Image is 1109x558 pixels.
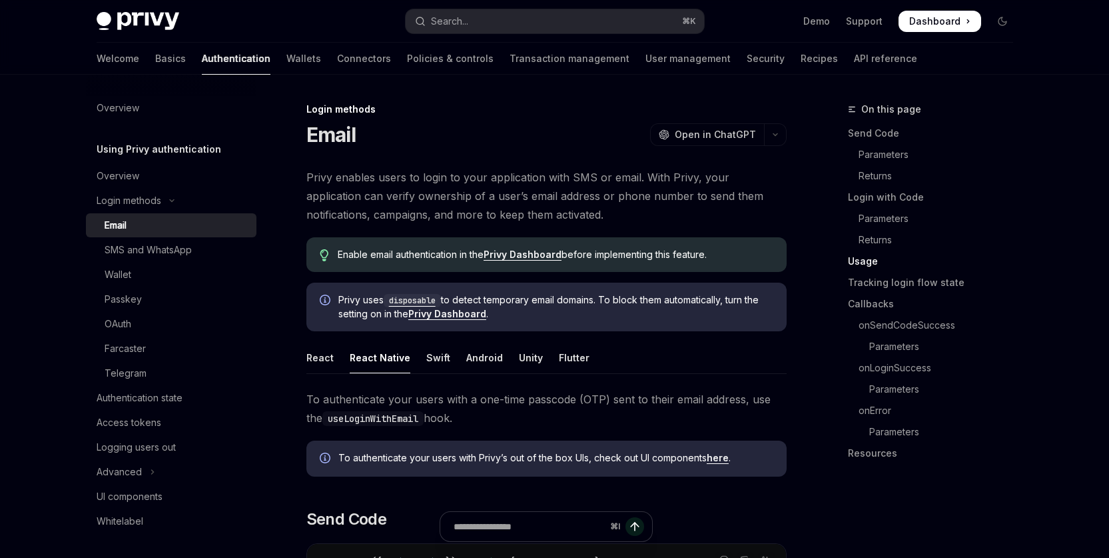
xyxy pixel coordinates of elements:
[155,43,186,75] a: Basics
[97,464,142,480] div: Advanced
[97,141,221,157] h5: Using Privy authentication
[86,263,256,287] a: Wallet
[803,15,830,28] a: Demo
[97,513,143,529] div: Whitelabel
[848,400,1024,421] a: onError
[909,15,960,28] span: Dashboard
[510,43,629,75] a: Transaction management
[97,390,183,406] div: Authentication state
[466,342,503,373] div: Android
[848,379,1024,400] a: Parameters
[625,517,644,536] button: Send message
[105,316,131,332] div: OAuth
[848,421,1024,443] a: Parameters
[848,315,1024,336] a: onSendCodeSuccess
[86,386,256,410] a: Authentication state
[848,336,1024,357] a: Parameters
[848,272,1024,293] a: Tracking login flow state
[86,164,256,188] a: Overview
[848,144,1024,165] a: Parameters
[431,13,468,29] div: Search...
[747,43,785,75] a: Security
[992,11,1013,32] button: Toggle dark mode
[426,342,450,373] div: Swift
[645,43,731,75] a: User management
[86,213,256,237] a: Email
[306,342,334,373] div: React
[86,312,256,336] a: OAuth
[407,43,494,75] a: Policies & controls
[306,390,787,427] span: To authenticate your users with a one-time passcode (OTP) sent to their email address, use the hook.
[350,342,410,373] div: React Native
[105,291,142,307] div: Passkey
[338,293,773,321] span: Privy uses to detect temporary email domains. To block them automatically, turn the setting on in...
[899,11,981,32] a: Dashboard
[105,341,146,357] div: Farcaster
[519,342,543,373] div: Unity
[408,308,486,320] a: Privy Dashboard
[306,103,787,116] div: Login methods
[384,294,441,305] a: disposable
[320,295,333,308] svg: Info
[320,453,333,466] svg: Info
[848,251,1024,272] a: Usage
[97,439,176,455] div: Logging users out
[848,208,1024,229] a: Parameters
[86,96,256,120] a: Overview
[848,123,1024,144] a: Send Code
[854,43,917,75] a: API reference
[848,293,1024,315] a: Callbacks
[675,128,756,141] span: Open in ChatGPT
[559,342,589,373] div: Flutter
[338,451,773,465] span: To authenticate your users with Privy’s out of the box UIs, check out UI components .
[86,411,256,435] a: Access tokens
[105,365,147,381] div: Telegram
[97,168,139,184] div: Overview
[650,123,764,146] button: Open in ChatGPT
[338,248,773,261] span: Enable email authentication in the before implementing this feature.
[105,267,131,283] div: Wallet
[97,12,179,31] img: dark logo
[306,168,787,224] span: Privy enables users to login to your application with SMS or email. With Privy, your application ...
[97,489,163,505] div: UI components
[97,193,161,209] div: Login methods
[97,43,139,75] a: Welcome
[97,100,139,116] div: Overview
[86,287,256,311] a: Passkey
[682,16,696,27] span: ⌘ K
[848,187,1024,208] a: Login with Code
[861,101,921,117] span: On this page
[86,361,256,385] a: Telegram
[384,294,441,307] code: disposable
[86,337,256,361] a: Farcaster
[337,43,391,75] a: Connectors
[306,123,356,147] h1: Email
[801,43,838,75] a: Recipes
[97,415,161,431] div: Access tokens
[86,435,256,459] a: Logging users out
[484,249,561,261] a: Privy Dashboard
[320,249,329,261] svg: Tip
[848,229,1024,251] a: Returns
[86,238,256,262] a: SMS and WhatsApp
[454,512,605,541] input: Ask a question...
[86,485,256,509] a: UI components
[707,452,729,464] a: here
[848,443,1024,464] a: Resources
[848,165,1024,187] a: Returns
[202,43,270,75] a: Authentication
[848,357,1024,379] a: onLoginSuccess
[846,15,883,28] a: Support
[105,217,127,233] div: Email
[86,509,256,533] a: Whitelabel
[105,242,192,258] div: SMS and WhatsApp
[286,43,321,75] a: Wallets
[406,9,704,33] button: Open search
[86,189,256,213] button: Toggle Login methods section
[322,411,424,426] code: useLoginWithEmail
[86,460,256,484] button: Toggle Advanced section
